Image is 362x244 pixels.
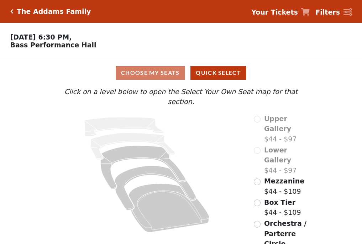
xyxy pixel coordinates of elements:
[85,117,164,136] path: Upper Gallery - Seats Available: 0
[251,8,298,16] strong: Your Tickets
[50,87,311,107] p: Click on a level below to open the Select Your Own Seat map for that section.
[264,146,291,164] span: Lower Gallery
[264,145,312,176] label: $44 - $97
[10,9,14,14] a: Click here to go back to filters
[315,8,340,16] strong: Filters
[264,176,304,196] label: $44 - $109
[129,183,210,232] path: Orchestra / Parterre Circle - Seats Available: 200
[264,198,295,206] span: Box Tier
[190,66,246,80] button: Quick Select
[315,7,352,17] a: Filters
[264,177,304,185] span: Mezzanine
[264,114,312,144] label: $44 - $97
[264,115,291,133] span: Upper Gallery
[264,197,301,218] label: $44 - $109
[17,7,91,16] h5: The Addams Family
[91,133,175,160] path: Lower Gallery - Seats Available: 0
[251,7,310,17] a: Your Tickets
